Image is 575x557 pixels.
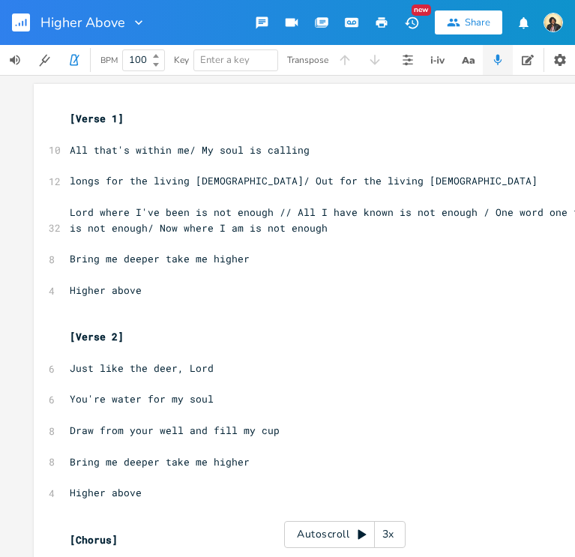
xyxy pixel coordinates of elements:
span: [Chorus] [70,533,118,547]
span: All that's within me/ My soul is calling [70,143,310,157]
div: 3x [375,521,402,548]
div: Key [174,55,189,64]
span: Just like the deer, Lord [70,361,214,375]
div: BPM [100,56,118,64]
button: New [397,9,427,36]
div: New [412,4,431,16]
span: [Verse 1] [70,112,124,125]
span: Higher above [70,283,142,297]
span: longs for the living [DEMOGRAPHIC_DATA]/ Out for the living [DEMOGRAPHIC_DATA] [70,174,538,187]
span: Higher above [70,486,142,499]
span: You're water for my soul [70,392,214,406]
img: Sandy Amoakohene [544,13,563,32]
div: Transpose [287,55,328,64]
span: Bring me deeper take me higher [70,252,250,265]
div: Share [465,16,490,29]
span: [Verse 2] [70,330,124,343]
span: Enter a key [200,53,250,67]
div: Autoscroll [284,521,406,548]
span: Higher Above [40,16,125,29]
span: Draw from your well and fill my cup [70,424,280,437]
button: Share [435,10,502,34]
span: Bring me deeper take me higher [70,455,250,469]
